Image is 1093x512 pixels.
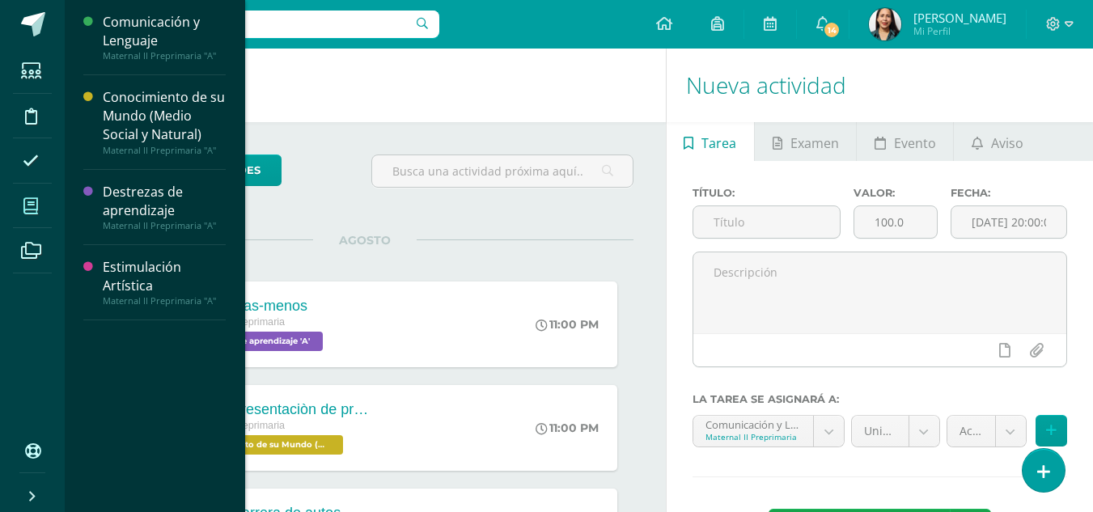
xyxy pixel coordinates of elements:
a: Comunicación y Lenguaje 'A'Maternal II Preprimaria [693,416,844,446]
div: 11:00 PM [536,421,599,435]
div: Maternal II Preprimaria "A" [103,220,226,231]
a: Conocimiento de su Mundo (Medio Social y Natural)Maternal II Preprimaria "A" [103,88,226,155]
div: Destrezas de aprendizaje [103,183,226,220]
div: Comunicación y Lenguaje [103,13,226,50]
input: Título [693,206,841,238]
input: Busca una actividad próxima aquí... [372,155,632,187]
div: Conocimiento de su Mundo (Medio Social y Natural) [103,88,226,144]
div: Estimulación Artística [103,258,226,295]
a: Unidad 3 [852,416,939,446]
span: [PERSON_NAME] [913,10,1006,26]
span: 14 [823,21,841,39]
h1: Actividades [84,49,646,122]
div: Comunicación y Lenguaje 'A' [705,416,801,431]
a: Estimulación ArtísticaMaternal II Preprimaria "A" [103,258,226,307]
span: Conocimiento de su Mundo (Medio Social y Natural) 'A' [181,435,343,455]
span: Unidad 3 [864,416,896,446]
a: Comunicación y LenguajeMaternal II Preprimaria "A" [103,13,226,61]
span: Aviso [991,124,1023,163]
div: Maternal II Preprimaria "A" [103,50,226,61]
h1: Nueva actividad [686,49,1074,122]
input: Puntos máximos [854,206,937,238]
span: Examen [790,124,839,163]
a: Actitudinal (5.0%) [947,416,1026,446]
span: Mi Perfil [913,24,1006,38]
input: Busca un usuario... [75,11,439,38]
label: Título: [693,187,841,199]
span: Destrezas de aprendizaje 'A' [181,332,323,351]
label: Fecha: [951,187,1067,199]
a: Evento [857,122,953,161]
label: La tarea se asignará a: [693,393,1067,405]
a: Aviso [954,122,1040,161]
span: Actitudinal (5.0%) [960,416,983,446]
a: Examen [755,122,856,161]
input: Fecha de entrega [951,206,1066,238]
span: Evento [894,124,936,163]
div: Maternal II Preprimaria "A" [103,295,226,307]
div: Maternal II Preprimaria "A" [103,145,226,156]
div: ACT04-Mas-menos [181,298,327,315]
label: Valor: [854,187,938,199]
span: AGOSTO [313,233,417,248]
div: 11:00 PM [536,317,599,332]
span: Tarea [701,124,736,163]
div: ACT03-Presentaciòn de profesiones [181,401,375,418]
a: Destrezas de aprendizajeMaternal II Preprimaria "A" [103,183,226,231]
a: Tarea [667,122,754,161]
img: 187ae3aa270cae79ea3ff651c5efd2bf.png [869,8,901,40]
div: Maternal II Preprimaria [705,431,801,442]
